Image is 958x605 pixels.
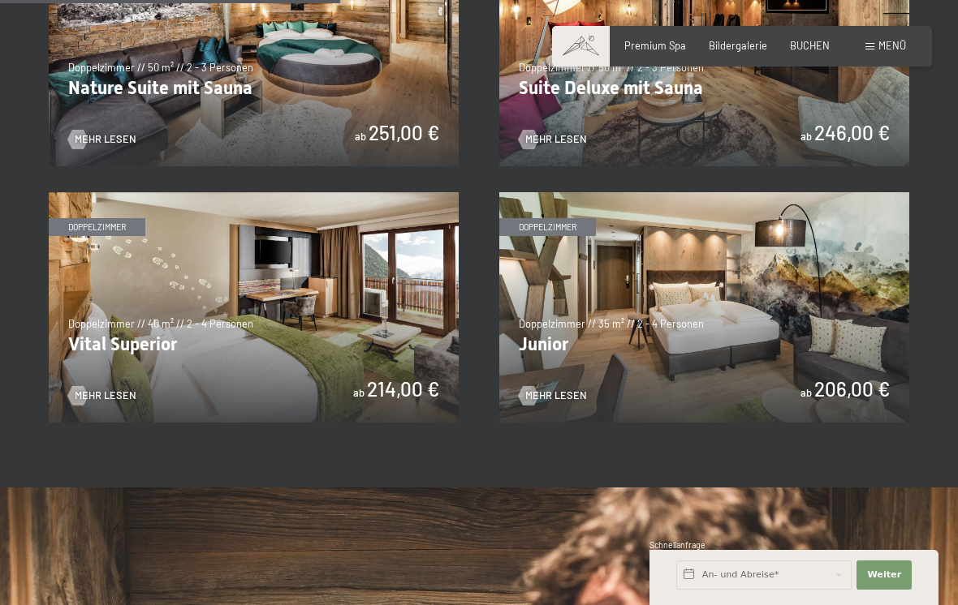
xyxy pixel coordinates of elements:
span: Mehr Lesen [525,132,587,147]
a: Mehr Lesen [519,132,587,147]
span: Weiter [867,569,901,581]
img: Junior [499,192,909,423]
span: Mehr Lesen [75,132,136,147]
a: Bildergalerie [709,39,767,52]
button: Weiter [857,560,912,590]
a: BUCHEN [790,39,830,52]
span: Schnellanfrage [649,540,706,550]
span: Mehr Lesen [75,388,136,403]
img: Vital Superior [49,192,459,423]
a: Vital Superior [49,192,459,200]
a: Junior [499,192,909,200]
a: Mehr Lesen [519,388,587,403]
a: Premium Spa [624,39,686,52]
a: Mehr Lesen [68,388,136,403]
a: Mehr Lesen [68,132,136,147]
span: Menü [878,39,906,52]
span: Mehr Lesen [525,388,587,403]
